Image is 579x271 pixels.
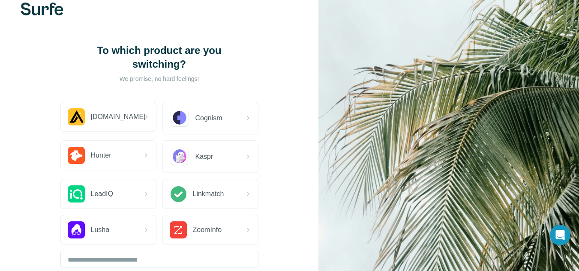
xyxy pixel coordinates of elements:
span: Linkmatch [193,189,224,199]
div: Open Intercom Messenger [550,225,570,245]
span: Kaspr [195,152,213,162]
span: Cognism [195,113,222,123]
img: Linkmatch Logo [170,185,187,203]
span: [DOMAIN_NAME] [91,112,146,122]
img: Hunter.io Logo [68,147,85,164]
img: Kaspr Logo [170,147,189,167]
span: LeadIQ [91,189,113,199]
p: We promise, no hard feelings! [74,74,245,83]
span: Lusha [91,225,110,235]
img: ZoomInfo Logo [170,221,187,238]
img: Lusha Logo [68,221,85,238]
img: Apollo.io Logo [68,108,85,125]
img: LeadIQ Logo [68,185,85,203]
span: ZoomInfo [193,225,222,235]
img: Surfe's logo [21,3,63,15]
span: Hunter [91,150,111,161]
img: Cognism Logo [170,108,189,128]
h1: To which product are you switching? [74,44,245,71]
